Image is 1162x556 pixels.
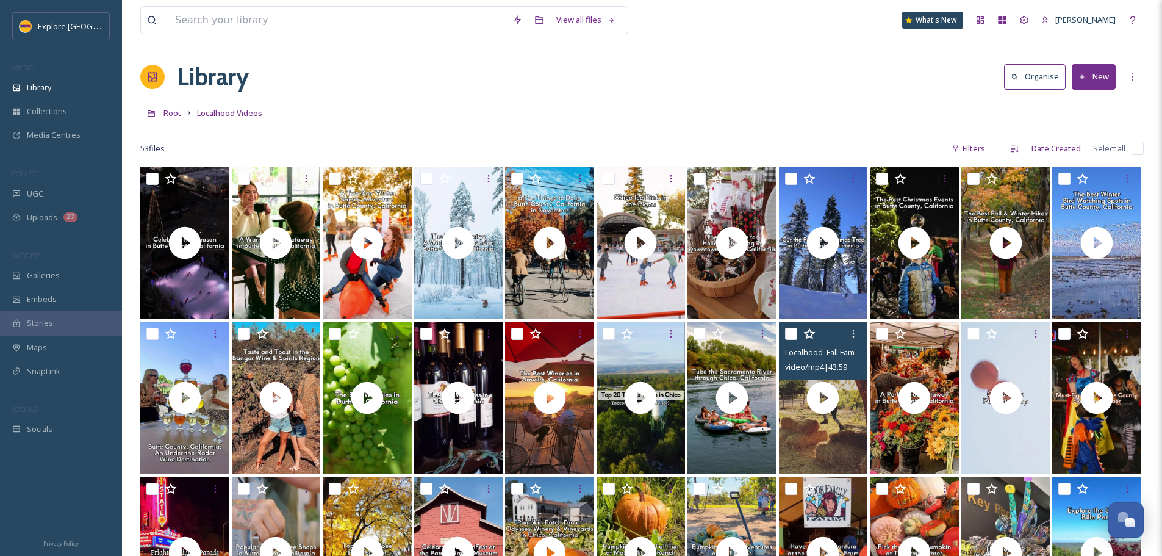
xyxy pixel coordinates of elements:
span: WIDGETS [12,251,40,260]
div: 27 [63,212,77,222]
a: Root [163,106,181,120]
span: UGC [27,188,43,200]
span: 53 file s [140,143,165,154]
img: thumbnail [961,322,1050,474]
span: Explore [GEOGRAPHIC_DATA] [38,20,145,32]
img: thumbnail [597,167,686,319]
button: Open Chat [1108,502,1144,538]
img: thumbnail [870,167,959,319]
img: thumbnail [687,167,776,319]
span: Localhood_Fall Family Adventure.mp4 [785,346,920,358]
span: Galleries [27,270,60,281]
a: Library [177,59,249,95]
img: thumbnail [323,167,412,319]
input: Search your library [169,7,506,34]
span: Localhood Videos [197,107,262,118]
img: thumbnail [323,322,412,474]
span: Library [27,82,51,93]
span: COLLECT [12,169,38,178]
img: thumbnail [687,322,776,474]
img: thumbnail [961,167,1050,319]
span: [PERSON_NAME] [1055,14,1116,25]
img: thumbnail [414,322,503,474]
span: Uploads [27,212,57,223]
span: SnapLink [27,366,60,377]
img: thumbnail [140,322,229,474]
span: Embeds [27,294,57,305]
img: thumbnail [779,322,868,474]
span: Select all [1093,143,1125,154]
span: MEDIA [12,63,34,72]
img: thumbnail [232,322,321,474]
button: New [1072,64,1116,89]
img: thumbnail [1052,167,1141,319]
span: SOCIALS [12,405,37,414]
img: Butte%20County%20logo.png [20,20,32,32]
a: Localhood Videos [197,106,262,120]
span: Root [163,107,181,118]
span: Media Centres [27,129,81,141]
img: thumbnail [597,322,686,474]
span: Privacy Policy [43,540,79,547]
span: video/mp4 | 43.59 MB | 1440 x 2560 [785,361,903,372]
img: thumbnail [1052,322,1141,474]
img: thumbnail [232,167,321,319]
a: View all files [550,8,622,32]
a: [PERSON_NAME] [1035,8,1122,32]
img: thumbnail [140,167,229,319]
a: Organise [1004,64,1072,89]
img: thumbnail [414,167,503,319]
img: thumbnail [505,322,594,474]
span: Collections [27,106,67,117]
span: Socials [27,424,52,435]
a: What's New [902,12,963,29]
img: thumbnail [779,167,868,319]
a: Privacy Policy [43,535,79,550]
div: Filters [945,137,991,161]
img: thumbnail [870,322,959,474]
span: Maps [27,342,47,353]
img: thumbnail [505,167,594,319]
button: Organise [1004,64,1066,89]
span: Stories [27,317,53,329]
div: Date Created [1025,137,1087,161]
